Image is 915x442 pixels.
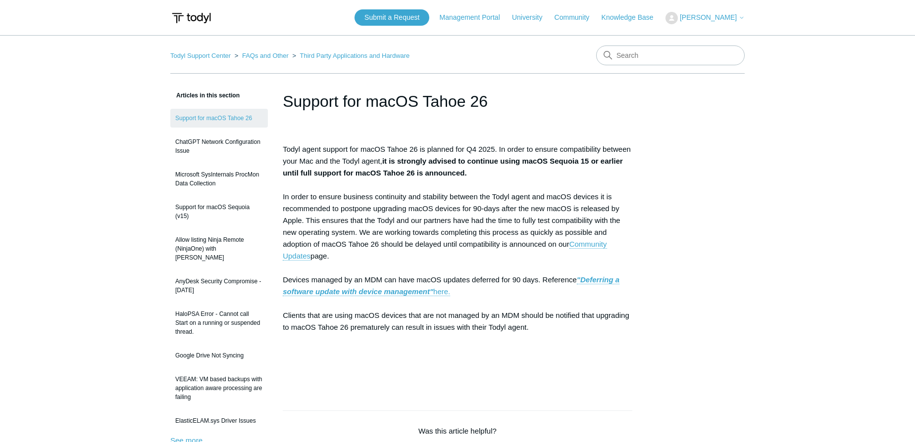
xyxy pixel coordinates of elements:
a: Management Portal [440,12,510,23]
img: Todyl Support Center Help Center home page [170,9,212,27]
a: VEEAM: VM based backups with application aware processing are failing [170,370,268,406]
span: Articles in this section [170,92,240,99]
a: University [512,12,552,23]
p: Todyl agent support for macOS Tahoe 26 is planned for Q4 2025. In order to ensure compatibility b... [283,143,632,381]
a: ChatGPT Network Configuration Issue [170,133,268,160]
input: Search [596,45,745,65]
a: FAQs and Other [242,52,289,59]
a: Community [555,12,600,23]
a: Microsoft SysInternals ProcMon Data Collection [170,165,268,193]
a: Google Drive Not Syncing [170,346,268,365]
h1: Support for macOS Tahoe 26 [283,89,632,113]
a: AnyDesk Security Compromise - [DATE] [170,272,268,300]
a: Support for macOS Sequoia (v15) [170,198,268,225]
strong: it is strongly advised to continue using macOS Sequoia 15 or earlier until full support for macOS... [283,157,623,177]
span: Was this article helpful? [418,427,497,435]
a: Community Updates [283,240,607,261]
a: Knowledge Base [602,12,663,23]
li: Todyl Support Center [170,52,233,59]
a: Submit a Request [355,9,429,26]
a: Todyl Support Center [170,52,231,59]
button: [PERSON_NAME] [665,12,745,24]
li: Third Party Applications and Hardware [291,52,410,59]
li: FAQs and Other [233,52,291,59]
a: Support for macOS Tahoe 26 [170,109,268,128]
span: [PERSON_NAME] [680,13,737,21]
a: Allow listing Ninja Remote (NinjaOne) with [PERSON_NAME] [170,230,268,267]
a: Third Party Applications and Hardware [300,52,410,59]
a: HaloPSA Error - Cannot call Start on a running or suspended thread. [170,305,268,341]
a: ElasticELAM.sys Driver Issues [170,411,268,430]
